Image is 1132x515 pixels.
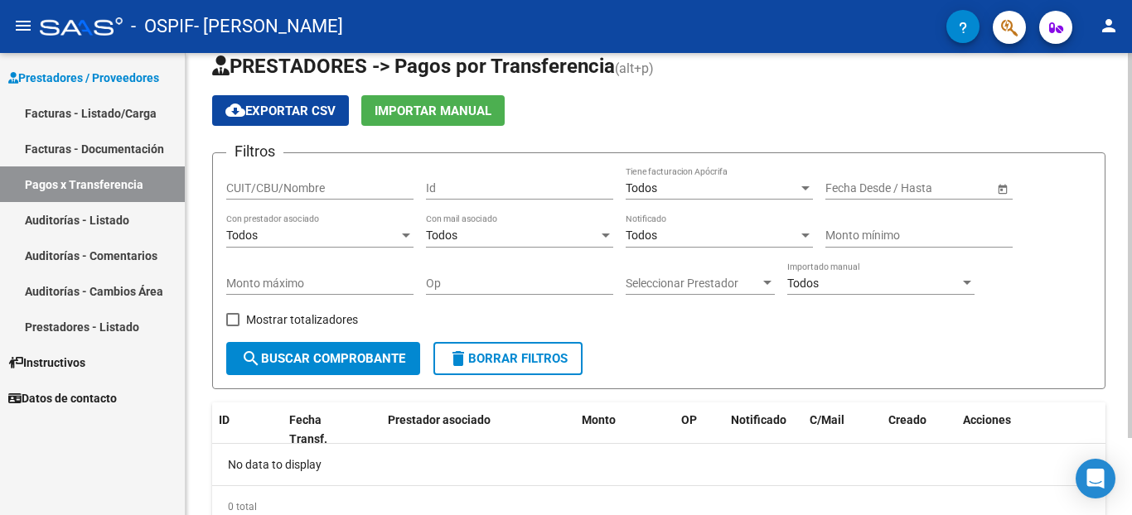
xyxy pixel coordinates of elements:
span: Todos [626,229,657,242]
span: Notificado [731,413,786,426]
mat-icon: person [1099,16,1119,36]
span: Borrar Filtros [448,351,568,366]
span: PRESTADORES -> Pagos por Transferencia [212,55,615,78]
datatable-header-cell: Notificado [724,402,803,457]
span: (alt+p) [615,60,654,76]
button: Importar Manual [361,95,505,126]
span: Prestador asociado [388,413,491,426]
span: Importar Manual [375,103,491,118]
datatable-header-cell: OP [675,402,724,457]
span: - OSPIF [131,8,194,45]
span: Datos de contacto [8,389,117,407]
button: Buscar Comprobante [226,342,420,375]
span: OP [681,413,697,426]
mat-icon: delete [448,349,468,368]
span: Buscar Comprobante [241,351,405,366]
span: Monto [582,413,616,426]
span: Todos [426,229,457,242]
datatable-header-cell: Creado [882,402,956,457]
span: Exportar CSV [225,103,336,118]
span: Instructivos [8,354,85,372]
h3: Filtros [226,140,283,163]
datatable-header-cell: Acciones [956,402,1105,457]
mat-icon: cloud_download [225,100,245,120]
datatable-header-cell: Prestador asociado [381,402,575,457]
span: Todos [787,277,819,290]
span: Todos [626,181,657,195]
div: No data to display [212,444,1105,485]
div: Open Intercom Messenger [1076,459,1115,498]
datatable-header-cell: Fecha Transf. [283,402,357,457]
span: Fecha Transf. [289,413,327,445]
span: Prestadores / Proveedores [8,69,159,87]
span: C/Mail [810,413,844,426]
button: Exportar CSV [212,95,349,126]
span: Seleccionar Prestador [626,277,760,291]
datatable-header-cell: Monto [575,402,675,457]
datatable-header-cell: ID [212,402,283,457]
input: Start date [825,181,877,195]
span: - [PERSON_NAME] [194,8,343,45]
span: ID [219,413,230,426]
datatable-header-cell: C/Mail [803,402,882,457]
span: Acciones [963,413,1011,426]
span: Mostrar totalizadores [246,310,358,330]
span: Todos [226,229,258,242]
span: Creado [888,413,926,426]
mat-icon: search [241,349,261,368]
button: Open calendar [994,180,1011,197]
input: End date [891,181,972,195]
mat-icon: menu [13,16,33,36]
button: Borrar Filtros [433,342,583,375]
